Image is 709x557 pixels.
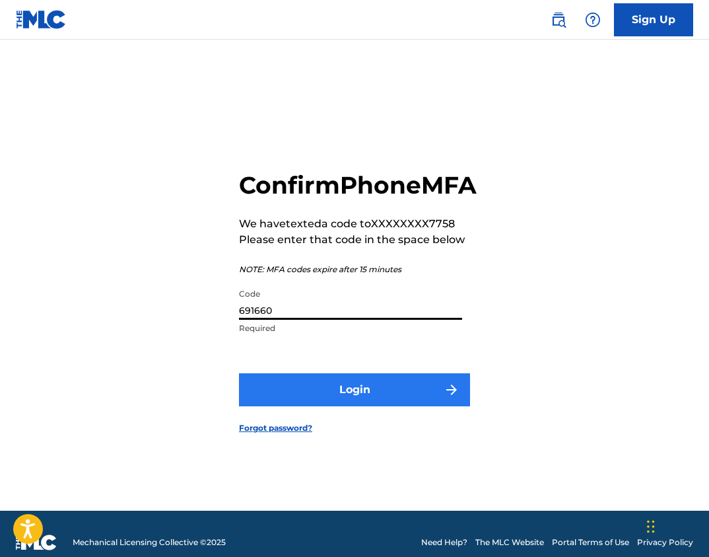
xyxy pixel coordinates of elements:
[585,12,601,28] img: help
[545,7,572,33] a: Public Search
[643,494,709,557] iframe: Chat Widget
[239,373,470,406] button: Login
[16,10,67,29] img: MLC Logo
[239,216,477,232] p: We have texted a code to XXXXXXXX7758
[475,537,544,548] a: The MLC Website
[16,535,57,550] img: logo
[552,537,629,548] a: Portal Terms of Use
[239,232,477,248] p: Please enter that code in the space below
[239,264,477,276] p: NOTE: MFA codes expire after 15 minutes
[239,322,462,334] p: Required
[580,7,606,33] div: Help
[551,12,566,28] img: search
[444,382,459,398] img: f7272a7cc735f4ea7f67.svg
[614,3,693,36] a: Sign Up
[647,507,655,546] div: Drag
[239,170,477,200] h2: Confirm Phone MFA
[637,537,693,548] a: Privacy Policy
[73,537,226,548] span: Mechanical Licensing Collective © 2025
[421,537,467,548] a: Need Help?
[239,422,312,434] a: Forgot password?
